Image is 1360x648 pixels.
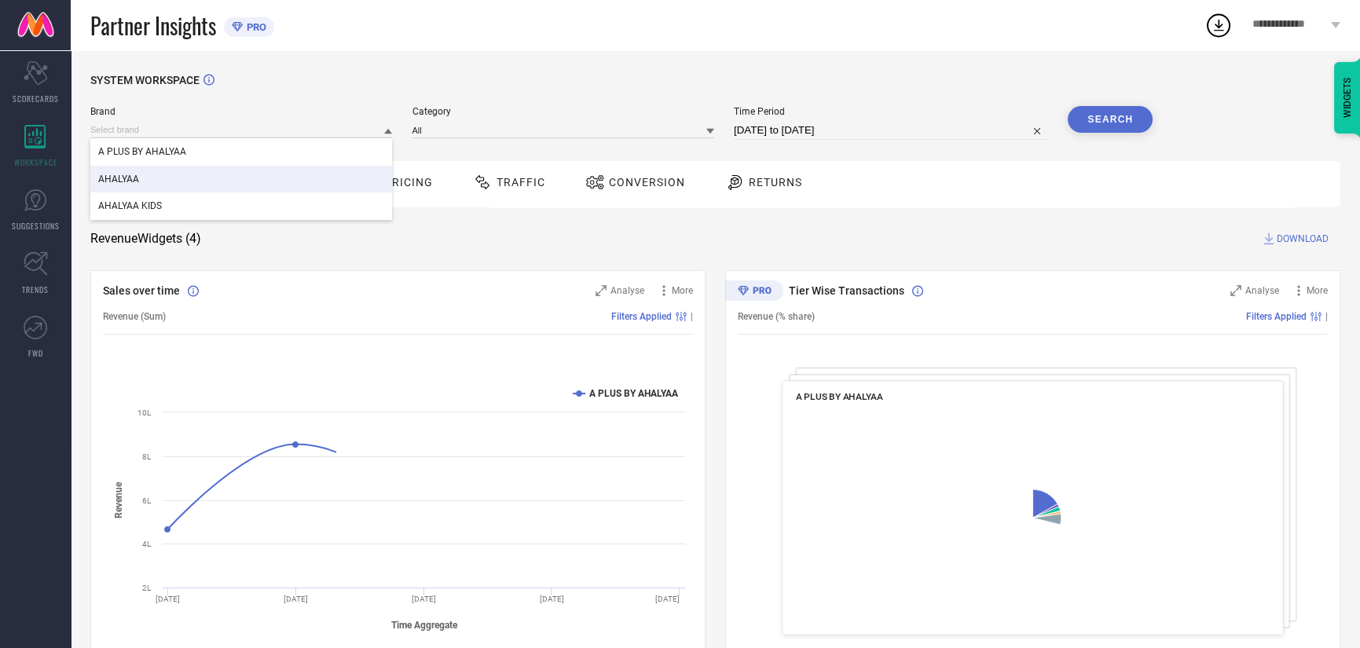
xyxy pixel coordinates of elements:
[113,481,124,518] tspan: Revenue
[90,122,392,138] input: Select brand
[610,285,644,296] span: Analyse
[672,285,693,296] span: More
[789,284,904,297] span: Tier Wise Transactions
[655,595,680,603] text: [DATE]
[738,311,815,322] span: Revenue (% share)
[284,595,308,603] text: [DATE]
[412,106,713,117] span: Category
[1204,11,1233,39] div: Open download list
[1245,285,1279,296] span: Analyse
[391,619,458,630] tspan: Time Aggregate
[90,9,216,42] span: Partner Insights
[796,391,883,402] span: A PLUS BY AHALYAA
[14,156,57,168] span: WORKSPACE
[90,106,392,117] span: Brand
[609,176,685,189] span: Conversion
[98,200,162,211] span: AHALYAA KIDS
[1230,285,1241,296] svg: Zoom
[22,284,49,295] span: TRENDS
[12,220,60,232] span: SUGGESTIONS
[734,106,1048,117] span: Time Period
[156,595,180,603] text: [DATE]
[103,311,166,322] span: Revenue (Sum)
[90,74,200,86] span: SYSTEM WORKSPACE
[596,285,607,296] svg: Zoom
[90,138,392,165] div: A PLUS BY AHALYAA
[412,595,436,603] text: [DATE]
[142,452,152,461] text: 8L
[749,176,802,189] span: Returns
[1277,231,1329,247] span: DOWNLOAD
[540,595,564,603] text: [DATE]
[1068,106,1153,133] button: Search
[28,347,43,359] span: FWD
[90,166,392,192] div: AHALYAA
[90,231,201,247] span: Revenue Widgets ( 4 )
[98,174,139,185] span: AHALYAA
[691,311,693,322] span: |
[497,176,545,189] span: Traffic
[384,176,433,189] span: Pricing
[611,311,672,322] span: Filters Applied
[243,21,266,33] span: PRO
[98,146,186,157] span: A PLUS BY AHALYAA
[13,93,59,104] span: SCORECARDS
[1325,311,1328,322] span: |
[725,280,783,304] div: Premium
[142,584,152,592] text: 2L
[142,540,152,548] text: 4L
[734,121,1048,140] input: Select time period
[137,408,152,417] text: 10L
[1307,285,1328,296] span: More
[589,388,679,399] text: A PLUS BY AHALYAA
[142,496,152,505] text: 6L
[103,284,180,297] span: Sales over time
[90,192,392,219] div: AHALYAA KIDS
[1246,311,1307,322] span: Filters Applied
